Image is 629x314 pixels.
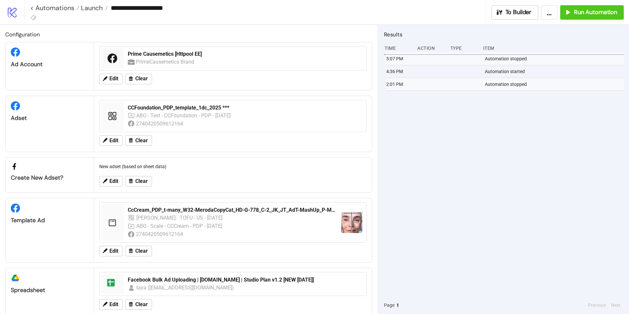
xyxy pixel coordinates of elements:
[30,5,79,11] a: < Automations
[128,206,336,214] div: CcCream_PDP_t-many_W32-MerodaCopyCat_HD-G-778_C-2_JK_JT_AdT-MashUp_P-MakesLookOlder_HL-VSplit_HK-...
[136,284,235,292] div: taya ([EMAIL_ADDRESS][DOMAIN_NAME])
[11,286,88,294] div: Spreadsheet
[135,302,148,307] span: Clear
[136,111,231,120] div: ABO - Test - CCFoundation - PDP - [DATE]
[484,52,625,65] div: Automation stopped
[5,30,372,39] h2: Configuration
[136,222,223,230] div: ABO - Scale - CCCream - PDP - [DATE]
[484,78,625,90] div: Automation stopped
[99,299,123,310] button: Edit
[97,160,369,173] div: New adset (based on sheet data)
[11,174,88,182] div: Create new adset?
[541,5,558,20] button: ...
[505,9,532,16] span: To Builder
[125,299,152,310] button: Clear
[109,76,118,82] span: Edit
[11,114,88,122] div: Adset
[128,276,362,284] div: Facebook Bulk Ad Uploading | [DOMAIN_NAME] | Studio Plan v1.2 [NEW [DATE]]
[136,230,184,238] div: 2740420509612164
[125,74,152,84] button: Clear
[560,5,624,20] button: Run Automation
[384,302,394,309] span: Page
[136,214,223,222] div: [PERSON_NAME] - TOFU - US - [DATE]
[609,302,622,309] button: Next
[128,104,362,111] div: CCFoundation_PDP_template_1dc_2025 ***
[136,120,184,128] div: 2740420509612164
[484,65,625,78] div: Automation started
[79,4,103,12] span: Launch
[341,212,362,233] img: https://scontent-fra5-2.xx.fbcdn.net/v/t15.5256-10/535680666_630298133065945_2175019603014636133_...
[574,9,617,16] span: Run Automation
[79,5,108,11] a: Launch
[109,248,118,254] span: Edit
[135,138,148,144] span: Clear
[386,78,414,90] div: 2:01 PM
[11,61,88,68] div: Ad Account
[125,246,152,256] button: Clear
[417,42,445,54] div: Action
[136,58,195,66] div: PrimeCausemetics Brand
[125,135,152,146] button: Clear
[386,65,414,78] div: 4:36 PM
[109,138,118,144] span: Edit
[483,42,624,54] div: Item
[135,248,148,254] span: Clear
[109,178,118,184] span: Edit
[450,42,478,54] div: Type
[125,176,152,186] button: Clear
[99,74,123,84] button: Edit
[99,135,123,146] button: Edit
[491,5,539,20] button: To Builder
[99,246,123,256] button: Edit
[11,217,88,224] div: Template Ad
[135,178,148,184] span: Clear
[384,30,624,39] h2: Results
[386,52,414,65] div: 5:07 PM
[586,302,608,309] button: Previous
[109,302,118,307] span: Edit
[128,50,362,58] div: Prime Causemetics [Httpool EE]
[384,42,412,54] div: Time
[394,302,401,309] button: 1
[99,176,123,186] button: Edit
[135,76,148,82] span: Clear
